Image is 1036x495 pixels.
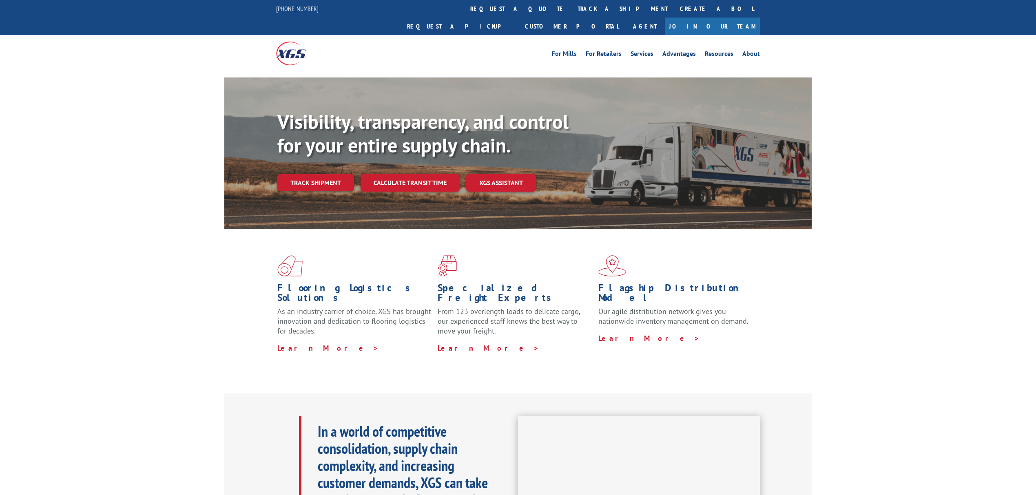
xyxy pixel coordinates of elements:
a: Learn More > [598,334,700,343]
a: Resources [705,51,733,60]
a: Track shipment [277,174,354,191]
img: xgs-icon-focused-on-flooring-red [438,255,457,276]
h1: Flooring Logistics Solutions [277,283,432,307]
a: Customer Portal [519,18,625,35]
a: About [742,51,760,60]
p: From 123 overlength loads to delicate cargo, our experienced staff knows the best way to move you... [438,307,592,343]
img: xgs-icon-total-supply-chain-intelligence-red [277,255,303,276]
img: xgs-icon-flagship-distribution-model-red [598,255,626,276]
a: Agent [625,18,665,35]
a: Join Our Team [665,18,760,35]
a: Calculate transit time [361,174,460,192]
b: Visibility, transparency, and control for your entire supply chain. [277,109,569,158]
h1: Specialized Freight Experts [438,283,592,307]
a: Request a pickup [401,18,519,35]
span: Our agile distribution network gives you nationwide inventory management on demand. [598,307,748,326]
a: For Retailers [586,51,622,60]
a: Advantages [662,51,696,60]
h1: Flagship Distribution Model [598,283,753,307]
a: For Mills [552,51,577,60]
a: [PHONE_NUMBER] [276,4,319,13]
a: Services [631,51,653,60]
a: XGS ASSISTANT [466,174,536,192]
a: Learn More > [277,343,379,353]
a: Learn More > [438,343,539,353]
span: As an industry carrier of choice, XGS has brought innovation and dedication to flooring logistics... [277,307,431,336]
